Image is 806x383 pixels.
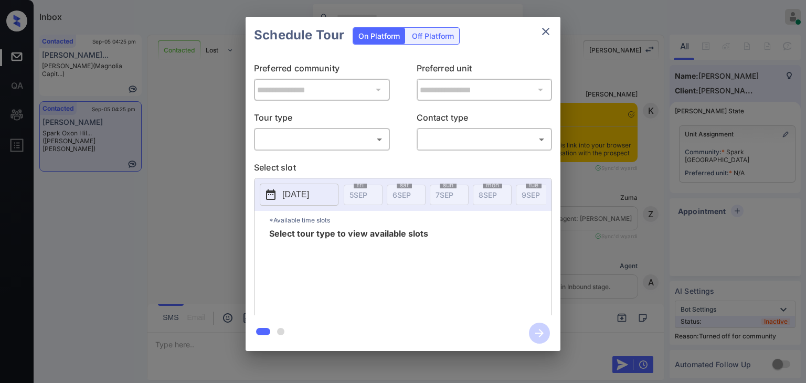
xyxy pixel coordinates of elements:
[254,62,390,79] p: Preferred community
[269,229,428,313] span: Select tour type to view available slots
[535,21,556,42] button: close
[417,111,553,128] p: Contact type
[353,28,405,44] div: On Platform
[254,111,390,128] p: Tour type
[254,161,552,178] p: Select slot
[269,211,552,229] p: *Available time slots
[246,17,353,54] h2: Schedule Tour
[417,62,553,79] p: Preferred unit
[282,188,309,201] p: [DATE]
[407,28,459,44] div: Off Platform
[260,184,338,206] button: [DATE]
